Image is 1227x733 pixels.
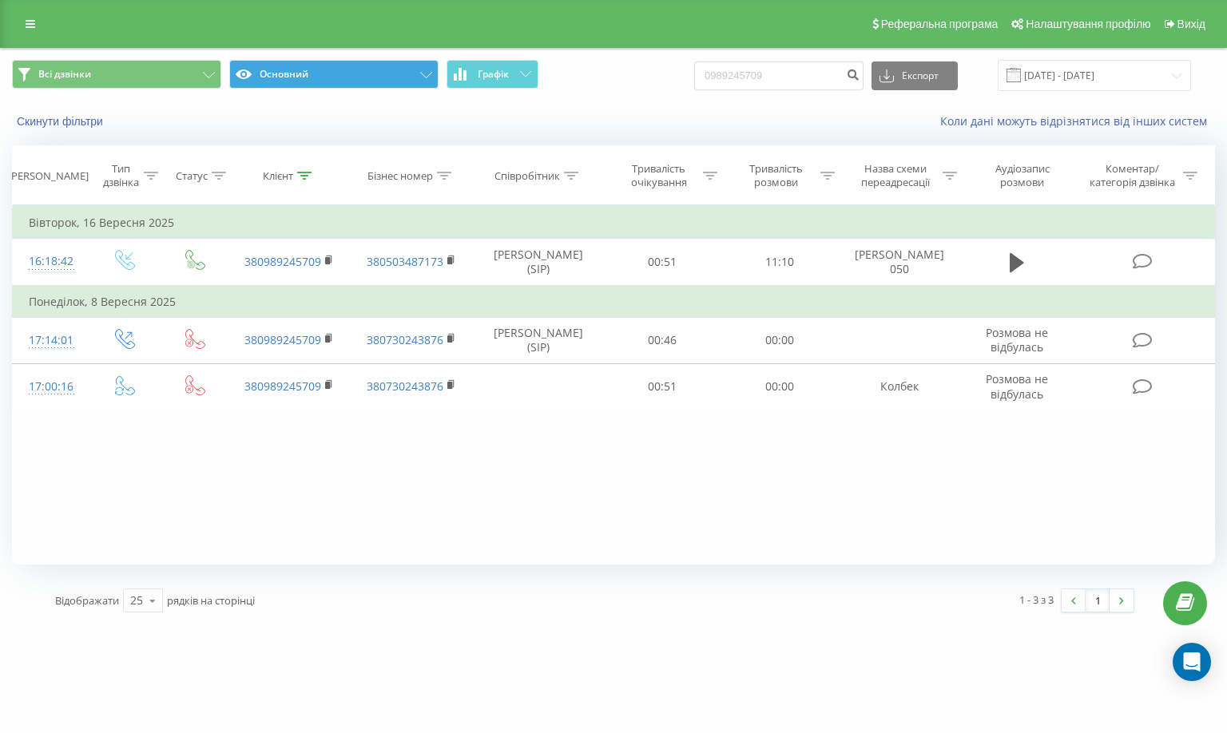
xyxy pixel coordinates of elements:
[472,239,604,286] td: [PERSON_NAME] (SIP)
[29,371,72,402] div: 17:00:16
[1086,589,1110,612] a: 1
[38,68,91,81] span: Всі дзвінки
[12,60,221,89] button: Всі дзвінки
[12,114,111,129] button: Скинути фільтри
[1177,18,1205,30] span: Вихід
[1173,643,1211,681] div: Open Intercom Messenger
[604,239,721,286] td: 00:51
[244,332,321,347] a: 380989245709
[604,363,721,410] td: 00:51
[694,61,864,90] input: Пошук за номером
[13,207,1215,239] td: Вівторок, 16 Вересня 2025
[29,246,72,277] div: 16:18:42
[367,378,443,394] a: 380730243876
[55,593,119,608] span: Відображати
[367,254,443,269] a: 380503487173
[101,162,140,189] div: Тип дзвінка
[839,239,961,286] td: [PERSON_NAME] 050
[986,325,1048,355] span: Розмова не відбулась
[839,363,961,410] td: Колбек
[447,60,538,89] button: Графік
[478,69,509,80] span: Графік
[940,113,1215,129] a: Коли дані можуть відрізнятися вiд інших систем
[853,162,939,189] div: Назва схеми переадресації
[167,593,255,608] span: рядків на сторінці
[367,332,443,347] a: 380730243876
[872,61,958,90] button: Експорт
[130,592,143,608] div: 25
[29,325,72,356] div: 17:14:01
[1086,162,1179,189] div: Коментар/категорія дзвінка
[975,162,1070,189] div: Аудіозапис розмови
[721,363,839,410] td: 00:00
[494,169,560,183] div: Співробітник
[721,317,839,363] td: 00:00
[13,286,1215,318] td: Понеділок, 8 Вересня 2025
[618,162,699,189] div: Тривалість очікування
[1019,592,1054,608] div: 1 - 3 з 3
[244,254,321,269] a: 380989245709
[736,162,816,189] div: Тривалість розмови
[472,317,604,363] td: [PERSON_NAME] (SIP)
[721,239,839,286] td: 11:10
[604,317,721,363] td: 00:46
[176,169,208,183] div: Статус
[986,371,1048,401] span: Розмова не відбулась
[1026,18,1150,30] span: Налаштування профілю
[244,378,321,394] a: 380989245709
[367,169,433,183] div: Бізнес номер
[229,60,439,89] button: Основний
[263,169,293,183] div: Клієнт
[8,169,89,183] div: [PERSON_NAME]
[881,18,999,30] span: Реферальна програма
